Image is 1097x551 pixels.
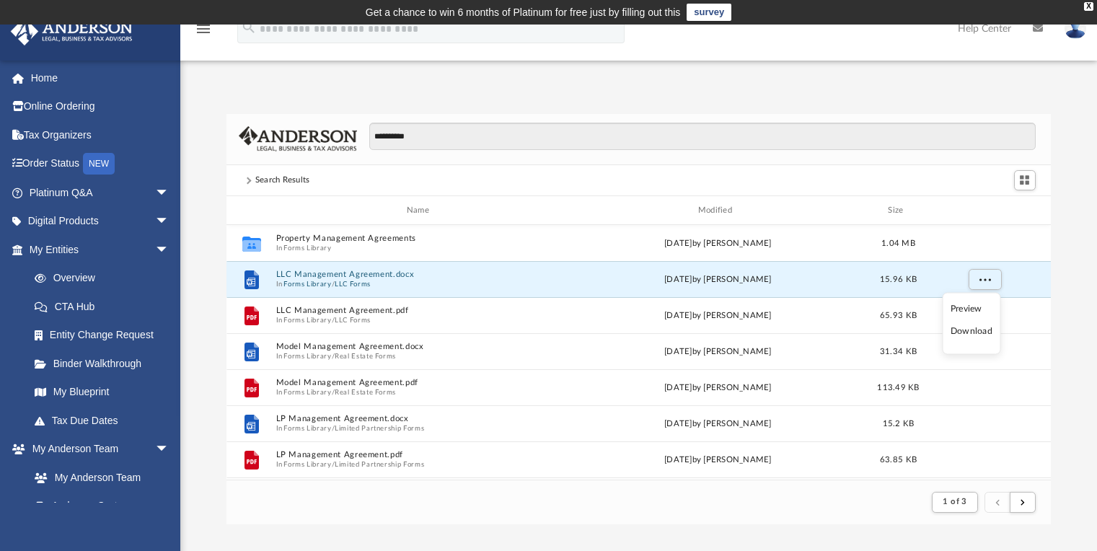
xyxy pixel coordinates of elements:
[155,207,184,237] span: arrow_drop_down
[573,273,863,286] div: [DATE] by [PERSON_NAME]
[951,324,992,339] li: Download
[573,418,863,431] div: [DATE] by [PERSON_NAME]
[275,204,565,217] div: Name
[331,388,334,397] span: /
[932,492,977,512] button: 1 of 3
[573,382,863,394] div: [DATE] by [PERSON_NAME]
[10,120,191,149] a: Tax Organizers
[276,460,566,470] span: In
[877,384,919,392] span: 113.49 KB
[1014,170,1036,190] button: Switch to Grid View
[276,379,566,388] button: Model Management Agreement.pdf
[331,352,334,361] span: /
[195,20,212,38] i: menu
[335,316,371,325] button: LLC Forms
[879,348,916,356] span: 31.34 KB
[879,312,916,319] span: 65.93 KB
[283,388,331,397] button: Forms Library
[20,492,184,521] a: Anderson System
[283,316,331,325] button: Forms Library
[276,388,566,397] span: In
[1084,2,1093,11] div: close
[572,204,863,217] div: Modified
[276,424,566,433] span: In
[195,27,212,38] a: menu
[276,280,566,289] span: In
[369,123,1035,150] input: Search files and folders
[10,92,191,121] a: Online Ordering
[276,307,566,316] button: LLC Management Agreement.pdf
[276,244,566,253] span: In
[276,415,566,424] button: LP Management Agreement.docx
[331,424,334,433] span: /
[573,345,863,358] div: [DATE] by [PERSON_NAME]
[20,321,191,350] a: Entity Change Request
[276,343,566,352] button: Model Management Agreement.docx
[951,301,992,316] li: Preview
[968,269,1001,291] button: More options
[933,204,1034,217] div: id
[869,204,927,217] div: Size
[6,17,137,45] img: Anderson Advisors Platinum Portal
[943,498,966,506] span: 1 of 3
[687,4,731,21] a: survey
[283,460,331,470] button: Forms Library
[335,424,424,433] button: Limited Partnership Forms
[83,153,115,175] div: NEW
[255,174,310,187] div: Search Results
[366,4,681,21] div: Get a chance to win 6 months of Platinum for free just by filling out this
[10,149,191,179] a: Order StatusNEW
[335,460,424,470] button: Limited Partnership Forms
[331,316,334,325] span: /
[881,239,915,247] span: 1.04 MB
[573,309,863,322] div: [DATE] by [PERSON_NAME]
[10,435,184,464] a: My Anderson Teamarrow_drop_down
[276,451,566,460] button: LP Management Agreement.pdf
[20,264,191,293] a: Overview
[283,280,331,289] button: Forms Library
[573,454,863,467] div: [DATE] by [PERSON_NAME]
[331,280,334,289] span: /
[283,244,331,253] button: Forms Library
[283,352,331,361] button: Forms Library
[573,237,863,250] div: [DATE] by [PERSON_NAME]
[276,270,566,280] button: LLC Management Agreement.docx
[276,316,566,325] span: In
[331,460,334,470] span: /
[10,63,191,92] a: Home
[20,292,191,321] a: CTA Hub
[882,420,914,428] span: 15.2 KB
[10,235,191,264] a: My Entitiesarrow_drop_down
[155,435,184,464] span: arrow_drop_down
[879,275,916,283] span: 15.96 KB
[1065,18,1086,39] img: User Pic
[10,207,191,236] a: Digital Productsarrow_drop_down
[879,456,916,464] span: 63.85 KB
[20,406,191,435] a: Tax Due Dates
[20,463,177,492] a: My Anderson Team
[10,178,191,207] a: Platinum Q&Aarrow_drop_down
[226,225,1052,480] div: grid
[335,388,396,397] button: Real Estate Forms
[20,349,191,378] a: Binder Walkthrough
[276,352,566,361] span: In
[232,204,268,217] div: id
[20,378,184,407] a: My Blueprint
[241,19,257,35] i: search
[155,235,184,265] span: arrow_drop_down
[335,352,396,361] button: Real Estate Forms
[276,234,566,244] button: Property Management Agreements
[942,293,1000,355] ul: More options
[335,280,371,289] button: LLC Forms
[283,424,331,433] button: Forms Library
[155,178,184,208] span: arrow_drop_down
